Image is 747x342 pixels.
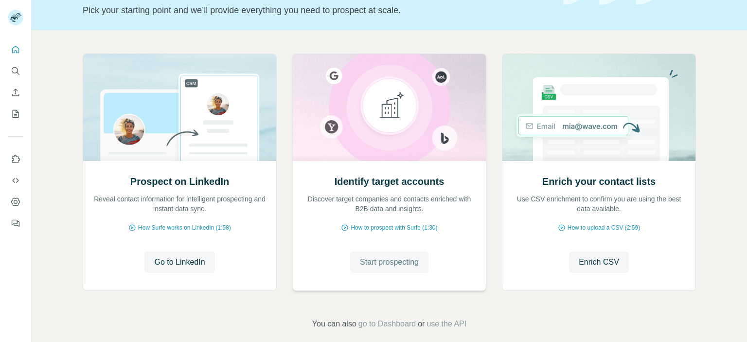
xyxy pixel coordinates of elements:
[292,54,486,161] img: Identify target accounts
[542,175,656,188] h2: Enrich your contact lists
[8,172,23,189] button: Use Surfe API
[350,252,428,273] button: Start prospecting
[144,252,214,273] button: Go to LinkedIn
[130,175,229,188] h2: Prospect on LinkedIn
[418,318,425,330] span: or
[569,252,629,273] button: Enrich CSV
[360,256,419,268] span: Start prospecting
[579,256,619,268] span: Enrich CSV
[83,3,551,17] p: Pick your starting point and we’ll provide everything you need to prospect at scale.
[302,194,476,214] p: Discover target companies and contacts enriched with B2B data and insights.
[351,223,437,232] span: How to prospect with Surfe (1:30)
[154,256,205,268] span: Go to LinkedIn
[427,318,466,330] button: use the API
[8,105,23,123] button: My lists
[335,175,445,188] h2: Identify target accounts
[8,215,23,232] button: Feedback
[502,54,696,161] img: Enrich your contact lists
[8,62,23,80] button: Search
[93,194,267,214] p: Reveal contact information for intelligent prospecting and instant data sync.
[8,193,23,211] button: Dashboard
[8,150,23,168] button: Use Surfe on LinkedIn
[568,223,640,232] span: How to upload a CSV (2:59)
[312,318,356,330] span: You can also
[8,41,23,58] button: Quick start
[83,54,277,161] img: Prospect on LinkedIn
[358,318,416,330] button: go to Dashboard
[138,223,231,232] span: How Surfe works on LinkedIn (1:58)
[512,194,686,214] p: Use CSV enrichment to confirm you are using the best data available.
[8,84,23,101] button: Enrich CSV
